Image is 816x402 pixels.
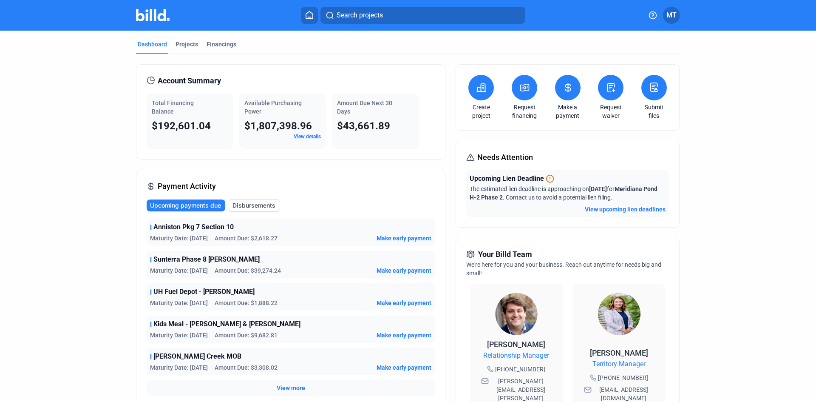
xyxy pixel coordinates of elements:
[150,363,208,372] span: Maturity Date: [DATE]
[150,266,208,275] span: Maturity Date: [DATE]
[136,9,170,21] img: Billd Company Logo
[244,100,302,115] span: Available Purchasing Power
[294,134,321,140] a: View details
[138,40,167,48] div: Dashboard
[377,266,431,275] button: Make early payment
[232,201,275,210] span: Disbursements
[483,351,549,361] span: Relationship Manager
[337,10,383,20] span: Search projects
[466,103,496,120] a: Create project
[337,100,392,115] span: Amount Due Next 30 Days
[377,363,431,372] button: Make early payment
[590,348,648,357] span: [PERSON_NAME]
[150,201,221,210] span: Upcoming payments due
[277,384,305,392] button: View more
[215,299,278,307] span: Amount Due: $1,888.22
[153,254,260,265] span: Sunterra Phase 8 [PERSON_NAME]
[596,103,626,120] a: Request waiver
[470,174,544,184] span: Upcoming Lien Deadline
[337,120,390,132] span: $43,661.89
[377,331,431,339] button: Make early payment
[150,299,208,307] span: Maturity Date: [DATE]
[153,319,300,329] span: Kids Meal - [PERSON_NAME] & [PERSON_NAME]
[229,199,280,212] button: Disbursements
[666,10,677,20] span: MT
[158,180,216,192] span: Payment Activity
[510,103,539,120] a: Request financing
[487,340,545,349] span: [PERSON_NAME]
[639,103,669,120] a: Submit files
[495,365,545,373] span: [PHONE_NUMBER]
[244,120,312,132] span: $1,807,398.96
[153,287,255,297] span: UH Fuel Depot - [PERSON_NAME]
[153,222,234,232] span: Anniston Pkg 7 Section 10
[466,261,661,277] span: We're here for you and your business. Reach out anytime for needs big and small!
[495,293,538,335] img: Relationship Manager
[147,200,225,211] button: Upcoming payments due
[176,40,198,48] div: Projects
[553,103,583,120] a: Make a payment
[598,373,648,382] span: [PHONE_NUMBER]
[215,331,278,339] span: Amount Due: $9,682.81
[592,359,646,369] span: Territory Manager
[215,266,281,275] span: Amount Due: $39,274.24
[153,351,241,362] span: [PERSON_NAME] Creek MOB
[158,75,221,87] span: Account Summary
[377,234,431,242] button: Make early payment
[207,40,236,48] div: Financings
[152,100,194,115] span: Total Financing Balance
[150,331,208,339] span: Maturity Date: [DATE]
[215,234,278,242] span: Amount Due: $2,618.27
[478,248,532,260] span: Your Billd Team
[152,120,211,132] span: $192,601.04
[589,185,607,192] span: [DATE]
[150,234,208,242] span: Maturity Date: [DATE]
[215,363,278,372] span: Amount Due: $3,308.02
[477,151,533,163] span: Needs Attention
[598,293,640,335] img: Territory Manager
[470,185,657,201] span: The estimated lien deadline is approaching on for . Contact us to avoid a potential lien filing.
[377,299,431,307] button: Make early payment
[663,7,680,24] button: MT
[585,205,666,214] button: View upcoming lien deadlines
[320,7,525,24] button: Search projects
